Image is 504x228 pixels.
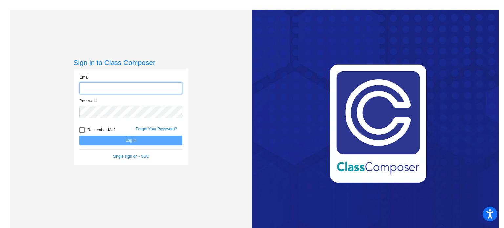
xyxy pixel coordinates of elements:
[79,98,97,104] label: Password
[73,58,188,67] h3: Sign in to Class Composer
[87,126,115,134] span: Remember Me?
[79,136,182,145] button: Log In
[136,127,177,131] a: Forgot Your Password?
[113,154,149,159] a: Single sign on - SSO
[79,74,89,80] label: Email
